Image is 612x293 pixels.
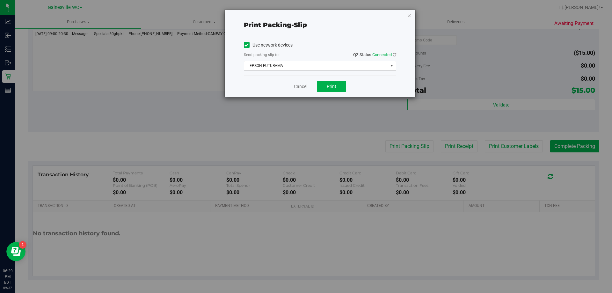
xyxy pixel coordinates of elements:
[327,84,336,89] span: Print
[372,52,392,57] span: Connected
[244,52,280,58] label: Send packing-slip to:
[317,81,346,92] button: Print
[19,241,26,249] iframe: Resource center unread badge
[244,61,388,70] span: EPSON-FUTURAMA
[244,21,307,29] span: Print packing-slip
[294,83,307,90] a: Cancel
[244,42,293,48] label: Use network devices
[6,242,25,261] iframe: Resource center
[353,52,396,57] span: QZ Status:
[388,61,396,70] span: select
